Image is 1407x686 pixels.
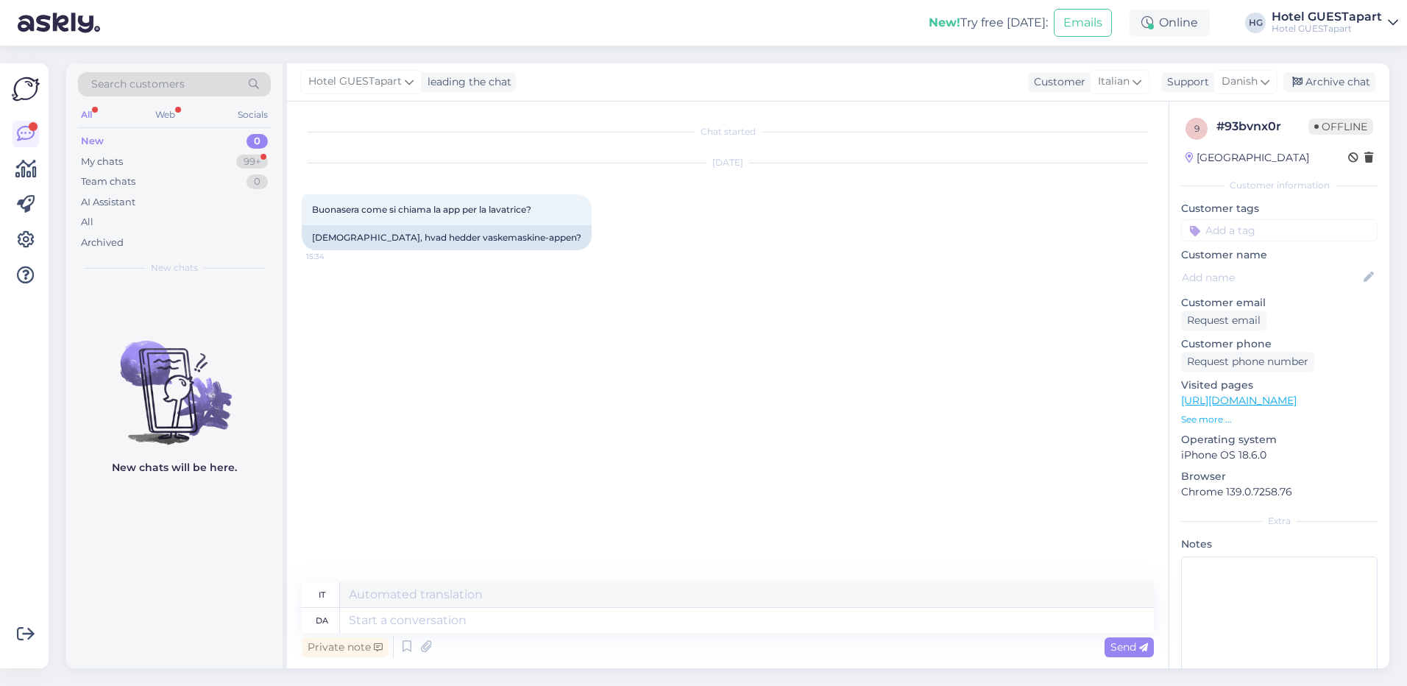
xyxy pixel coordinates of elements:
div: Hotel GUESTapart [1272,23,1382,35]
div: Hotel GUESTapart [1272,11,1382,23]
p: Customer name [1181,247,1378,263]
p: Customer email [1181,295,1378,311]
a: Hotel GUESTapartHotel GUESTapart [1272,11,1398,35]
div: [DEMOGRAPHIC_DATA], hvad hedder vaskemaskine-appen? [302,225,592,250]
div: All [78,105,95,124]
span: 15:34 [306,251,361,262]
div: leading the chat [422,74,511,90]
input: Add a tag [1181,219,1378,241]
div: Online [1130,10,1210,36]
div: Archived [81,236,124,250]
b: New! [929,15,960,29]
div: Customer [1028,74,1085,90]
div: Archive chat [1283,72,1376,92]
p: Chrome 139.0.7258.76 [1181,484,1378,500]
div: New [81,134,104,149]
div: Try free [DATE]: [929,14,1048,32]
div: 0 [247,174,268,189]
div: Socials [235,105,271,124]
div: 99+ [236,155,268,169]
div: My chats [81,155,123,169]
input: Add name [1182,269,1361,286]
div: Request email [1181,311,1266,330]
div: it [319,582,325,607]
span: 9 [1194,123,1199,134]
span: New chats [151,261,198,275]
img: Askly Logo [12,75,40,103]
img: No chats [66,314,283,447]
span: Danish [1222,74,1258,90]
p: Customer tags [1181,201,1378,216]
p: See more ... [1181,413,1378,426]
div: Customer information [1181,179,1378,192]
span: Buonasera come si chiama la app per la lavatrice? [312,204,531,215]
div: [GEOGRAPHIC_DATA] [1186,150,1309,166]
div: All [81,215,93,230]
a: [URL][DOMAIN_NAME] [1181,394,1297,407]
span: Hotel GUESTapart [308,74,402,90]
p: Customer phone [1181,336,1378,352]
span: Search customers [91,77,185,92]
button: Emails [1054,9,1112,37]
div: HG [1245,13,1266,33]
p: Visited pages [1181,378,1378,393]
div: Team chats [81,174,135,189]
div: Web [152,105,178,124]
div: da [316,608,328,633]
div: # 93bvnx0r [1216,118,1308,135]
div: Support [1161,74,1209,90]
span: Send [1110,640,1148,654]
div: 0 [247,134,268,149]
div: Request phone number [1181,352,1314,372]
p: New chats will be here. [112,460,237,475]
span: Offline [1308,119,1373,135]
div: Extra [1181,514,1378,528]
div: Chat started [302,125,1154,138]
div: [DATE] [302,156,1154,169]
span: Italian [1098,74,1130,90]
p: Notes [1181,537,1378,552]
p: Operating system [1181,432,1378,448]
div: Private note [302,637,389,657]
div: AI Assistant [81,195,135,210]
p: iPhone OS 18.6.0 [1181,448,1378,463]
p: Browser [1181,469,1378,484]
